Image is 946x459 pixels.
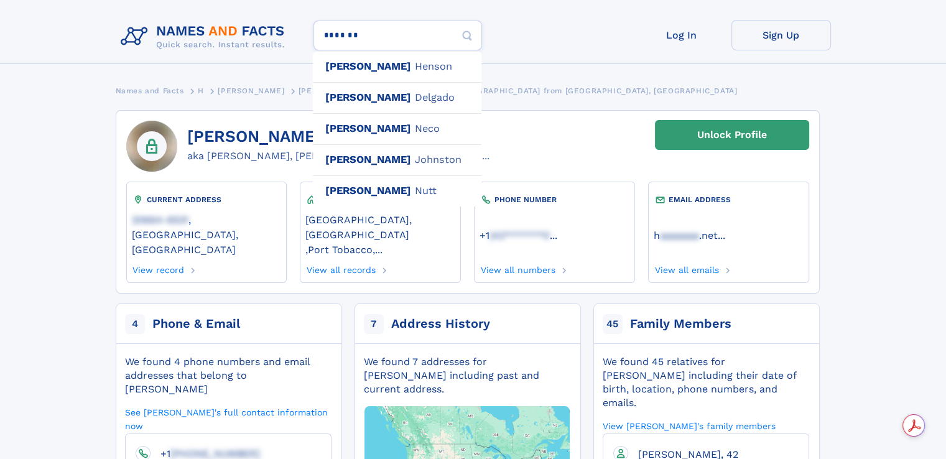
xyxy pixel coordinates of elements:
b: [PERSON_NAME] [325,60,411,72]
div: Unlock Profile [697,121,767,149]
a: View all records [305,261,376,275]
span: [PERSON_NAME], [DEMOGRAPHIC_DATA] from [GEOGRAPHIC_DATA], [GEOGRAPHIC_DATA] [379,86,737,95]
h1: [PERSON_NAME], 44 [187,127,489,146]
a: View all emails [654,261,719,275]
div: CURRENT ADDRESS [132,193,281,206]
div: EMAIL ADDRESS [654,193,803,206]
a: [PERSON_NAME] [299,83,365,98]
span: 4 [125,314,145,334]
a: View record [132,261,185,275]
div: Phone & Email [152,315,240,333]
span: [PERSON_NAME] [299,86,365,95]
div: , [305,206,455,261]
div: H e n s o n [313,51,481,83]
span: [PERSON_NAME] [218,86,284,95]
div: We found 7 addresses for [PERSON_NAME] including past and current address. [364,355,570,396]
div: Address History [391,315,490,333]
div: D e l g a d o [313,82,481,114]
div: PHONE NUMBER [480,193,629,206]
div: J o h n s t o n [313,144,481,176]
b: [PERSON_NAME] [325,154,411,165]
div: We found 45 relatives for [PERSON_NAME] including their date of birth, location, phone numbers, a... [603,355,809,410]
input: search input [313,21,482,50]
a: Unlock Profile [655,120,809,150]
a: View all numbers [480,261,555,275]
div: N e c o [313,113,481,145]
div: N u t t [313,175,481,207]
button: Search Button [452,21,482,51]
a: Sign Up [731,20,831,50]
div: We found 4 phone numbers and email addresses that belong to [PERSON_NAME] [125,355,332,396]
a: Port Tobacco,... [308,243,383,256]
span: 7 [364,314,384,334]
a: [PERSON_NAME] [218,83,284,98]
div: Family Members [630,315,731,333]
b: [PERSON_NAME] [325,185,411,197]
a: 20664-6531, [GEOGRAPHIC_DATA], [GEOGRAPHIC_DATA] [132,213,281,256]
a: haaaaaaa.net [654,228,718,241]
img: Logo Names and Facts [116,20,295,53]
span: H [198,86,204,95]
a: [GEOGRAPHIC_DATA], [GEOGRAPHIC_DATA] [305,213,455,241]
div: PAST LOCATIONS [305,193,455,206]
b: [PERSON_NAME] [325,123,411,134]
a: H [198,83,204,98]
a: View [PERSON_NAME]'s family members [603,420,776,432]
div: aka [PERSON_NAME], [PERSON_NAME], [PERSON_NAME], K ... [187,149,489,164]
span: 20664-6531 [132,214,188,226]
span: aaaaaaa [660,229,699,241]
a: Log In [632,20,731,50]
a: See [PERSON_NAME]'s full contact information now [125,406,332,432]
a: Names and Facts [116,83,184,98]
a: ... [480,229,629,241]
a: +1[PHONE_NUMBER] [151,447,260,459]
span: 45 [603,314,623,334]
b: [PERSON_NAME] [325,91,411,103]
